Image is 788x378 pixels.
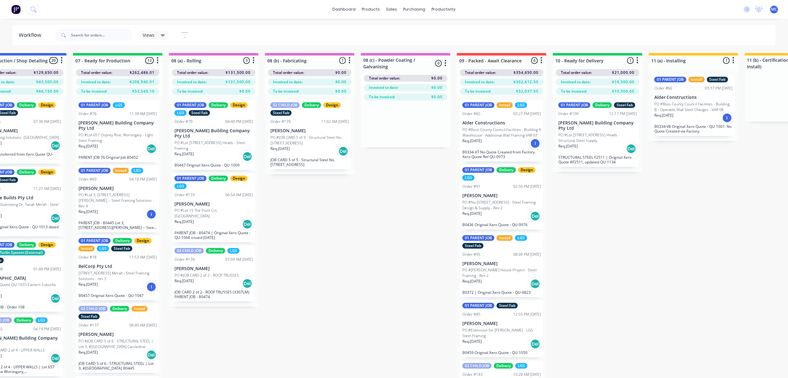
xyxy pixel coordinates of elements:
[400,5,428,14] div: purchasing
[79,192,157,209] p: PO #Lot 3, [STREET_ADDRESS][PERSON_NAME] -- Steel Framing Solutions - Rev 4
[76,235,160,300] div: 01 PARENT JOBDeliveryDesignInstallLGSSteel FabOrder #7811:53 AM [DATE]BelCorp Pty Ltd[STREET_ADDR...
[335,70,346,75] span: $0.00
[76,165,160,233] div: 01 PARENT JOBInstallLGSOrder #6904:18 PM [DATE][PERSON_NAME]PO #Lot 3, [STREET_ADDRESS][PERSON_NA...
[462,235,494,241] div: 01 PARENT JOB
[462,138,482,144] p: Req. [DATE]
[132,89,155,94] span: $53,545.10
[19,31,44,39] div: Workflow
[558,155,637,164] p: STRUCTURAL STEEL F2511 | Original Xero Quote #F2511, updated QU-1134
[50,353,60,363] div: Del
[460,100,543,162] div: 01 PARENT JOBInstallLGSOrder #6503:27 PM [DATE]Alder ConstructionsPO #Rous County Council Facilit...
[230,102,248,108] div: Design
[38,169,56,175] div: Design
[81,70,112,75] span: Total order value:
[460,300,543,357] div: 01 PARENT JOBSteel FabOrder #8512:55 PM [DATE][PERSON_NAME]PO #Extension for [PERSON_NAME] - LGS ...
[515,363,528,369] div: LGS
[76,303,160,373] div: 02 CHILD JOBDeliveryInstallSteel FabOrder #13706:40 AM [DATE][PERSON_NAME]PO #JOB CARD 5 of 6 - S...
[609,111,637,117] div: 12:17 PM [DATE]
[497,167,516,173] div: Delivery
[209,176,228,181] div: Delivery
[79,102,111,108] div: 01 PARENT JOB
[518,167,536,173] div: Design
[513,70,538,75] span: $354,650.00
[722,113,732,123] div: I
[239,89,251,94] span: $0.00
[174,151,194,157] p: Req. [DATE]
[516,89,538,94] span: $52,037.50
[111,246,132,251] div: Steel Fab
[130,70,155,75] span: $262,486.01
[33,326,61,332] div: 04:19 PM [DATE]
[226,79,251,85] span: $131,500.00
[129,177,157,182] div: 04:18 PM [DATE]
[462,167,494,173] div: 01 PARENT JOB
[36,89,59,94] span: $86,150.00
[513,111,541,117] div: 03:27 PM [DATE]
[225,257,253,262] div: 07:09 AM [DATE]
[79,132,157,143] p: PO #Lot 657 Osprey Rise, Worongary - Light Steel Framing
[33,186,61,191] div: 11:27 AM [DATE]
[134,238,152,244] div: Design
[129,322,157,328] div: 06:40 AM [DATE]
[558,143,578,149] p: Req. [DATE]
[227,248,240,254] div: LGS
[561,70,592,75] span: Total order value:
[230,176,248,181] div: Design
[38,102,56,108] div: Design
[79,209,98,215] p: Req. [DATE]
[530,211,540,221] div: Del
[431,85,442,90] span: $0.00
[79,120,157,131] p: [PERSON_NAME] Building Company Pty Ltd
[242,279,252,288] div: Del
[129,111,157,117] div: 11:39 AM [DATE]
[34,70,59,75] span: $129,650.00
[79,168,111,173] div: 01 PARENT JOB
[462,243,484,249] div: Steel Fab
[110,306,129,312] div: Delivery
[79,332,157,337] p: [PERSON_NAME]
[79,155,157,160] p: PARENT JOB 76 Original Job B0452
[321,119,349,124] div: 11:02 AM [DATE]
[79,111,97,117] div: Order #76
[462,184,480,189] div: Order #91
[113,102,125,108] div: LGS
[79,350,98,355] p: Req. [DATE]
[81,79,111,85] span: Invoiced to date:
[11,5,21,14] img: Factory
[462,290,541,295] p: B0372 | Original Xero Quote - QU-0823
[561,89,587,94] span: To be invoiced:
[513,79,538,85] span: $302,612.50
[462,102,494,108] div: 01 PARENT JOB
[38,242,56,248] div: Design
[428,5,459,14] div: productivity
[612,79,634,85] span: $10,500.00
[242,219,252,229] div: Del
[270,102,300,108] div: 02 CHILD JOB
[431,75,442,81] span: $0.00
[189,110,210,116] div: Steel Fab
[177,79,207,85] span: Invoiced to date:
[177,70,208,75] span: Total order value:
[462,211,482,216] p: Req. [DATE]
[172,245,256,302] div: 02 CHILD JOBDeliveryLGSOrder #13907:09 AM [DATE][PERSON_NAME]PO #JOB CARD 2 of 2 - ROOF TRUSSESRe...
[462,303,494,308] div: 01 PARENT JOB
[462,279,482,284] p: Req. [DATE]
[497,102,513,108] div: Install
[33,266,61,272] div: 01:40 PM [DATE]
[273,89,299,94] span: To be invoiced:
[462,372,483,377] div: Order #143
[462,261,541,266] p: [PERSON_NAME]
[462,175,475,181] div: LGS
[494,363,513,369] div: Delivery
[79,177,97,182] div: Order #69
[79,314,100,319] div: Steel Fab
[335,79,346,85] span: $0.00
[174,290,253,299] p: JOB CARD 2 of 2 - ROOF TRUSSES (3307LM) PARENT JOB - B0474
[129,254,157,260] div: 11:53 AM [DATE]
[530,339,540,349] div: Del
[497,303,518,308] div: Steel Fab
[206,248,225,254] div: Delivery
[462,222,541,227] p: B0436 Original Xero Quote - QU-0976
[462,120,541,126] p: Alder Constructions
[143,32,155,38] span: Views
